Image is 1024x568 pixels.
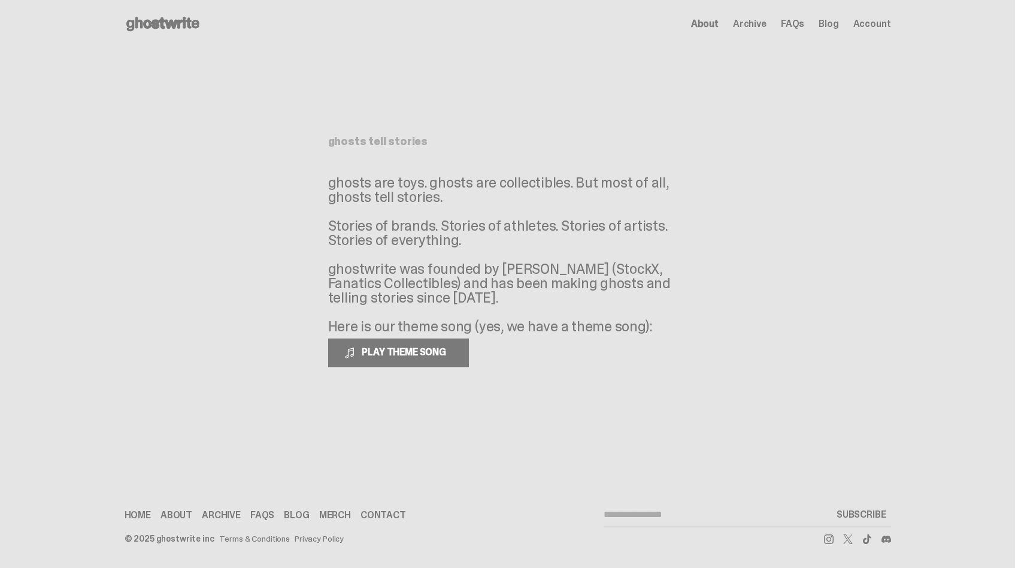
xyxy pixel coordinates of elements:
a: Account [853,19,891,29]
a: Blog [819,19,838,29]
a: Home [125,510,151,520]
a: Archive [202,510,241,520]
button: SUBSCRIBE [832,503,891,527]
div: © 2025 ghostwrite inc [125,534,214,543]
a: Privacy Policy [295,534,344,543]
span: PLAY THEME SONG [357,346,453,358]
a: Terms & Conditions [219,534,290,543]
a: About [691,19,719,29]
a: About [160,510,192,520]
button: PLAY THEME SONG [328,339,469,367]
a: Blog [284,510,309,520]
a: Merch [319,510,351,520]
h1: ghosts tell stories [328,136,687,147]
p: ghosts are toys. ghosts are collectibles. But most of all, ghosts tell stories. Stories of brands... [328,176,687,334]
a: Archive [733,19,767,29]
a: Contact [360,510,406,520]
a: FAQs [781,19,804,29]
a: FAQs [250,510,274,520]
